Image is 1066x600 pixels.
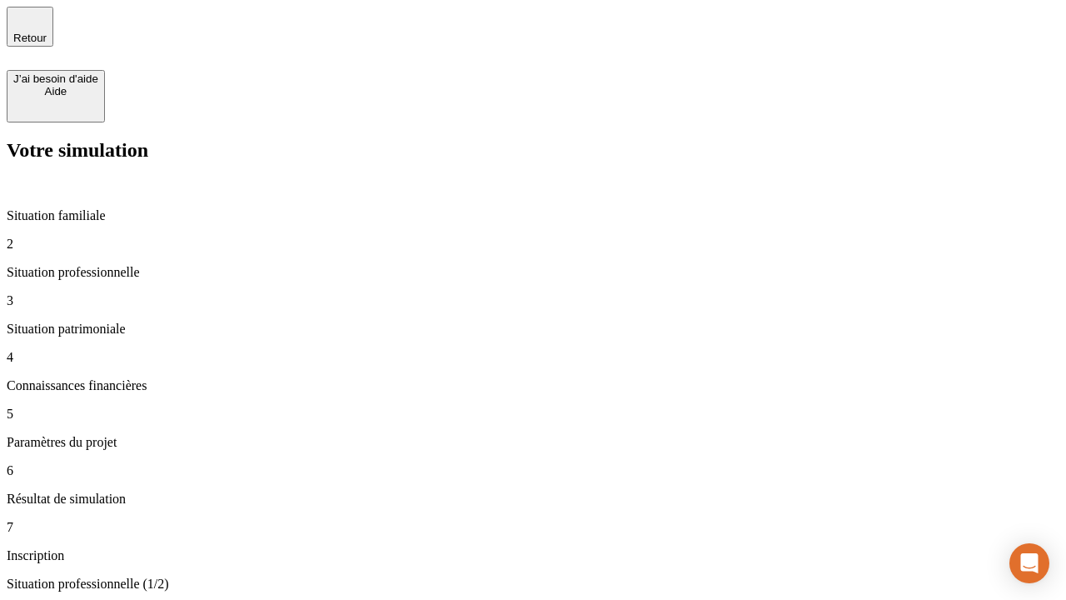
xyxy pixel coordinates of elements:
p: Paramètres du projet [7,435,1059,450]
div: J’ai besoin d'aide [13,72,98,85]
p: Inscription [7,548,1059,563]
span: Retour [13,32,47,44]
p: Situation patrimoniale [7,322,1059,337]
p: 5 [7,407,1059,422]
div: Open Intercom Messenger [1009,543,1049,583]
h2: Votre simulation [7,139,1059,162]
p: 2 [7,237,1059,252]
button: Retour [7,7,53,47]
p: Situation professionnelle (1/2) [7,577,1059,592]
p: 7 [7,520,1059,535]
p: Situation professionnelle [7,265,1059,280]
p: 4 [7,350,1059,365]
p: Situation familiale [7,208,1059,223]
p: Résultat de simulation [7,492,1059,507]
div: Aide [13,85,98,97]
p: Connaissances financières [7,378,1059,393]
button: J’ai besoin d'aideAide [7,70,105,122]
p: 3 [7,293,1059,308]
p: 6 [7,463,1059,478]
